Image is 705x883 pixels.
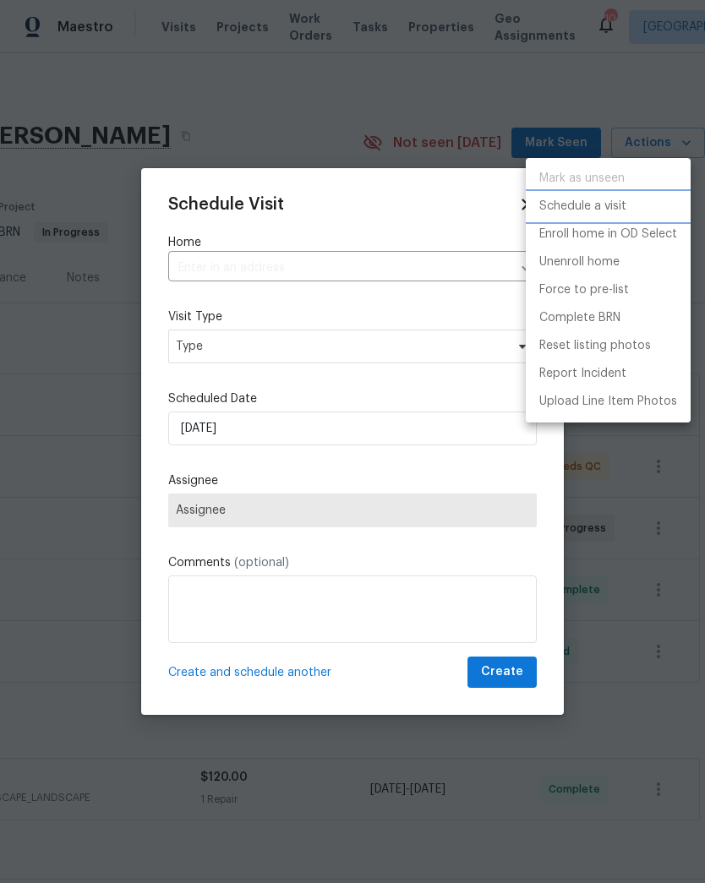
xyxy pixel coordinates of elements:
[539,226,677,243] p: Enroll home in OD Select
[539,337,651,355] p: Reset listing photos
[539,393,677,411] p: Upload Line Item Photos
[539,281,629,299] p: Force to pre-list
[539,309,620,327] p: Complete BRN
[539,253,620,271] p: Unenroll home
[539,365,626,383] p: Report Incident
[539,198,626,215] p: Schedule a visit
